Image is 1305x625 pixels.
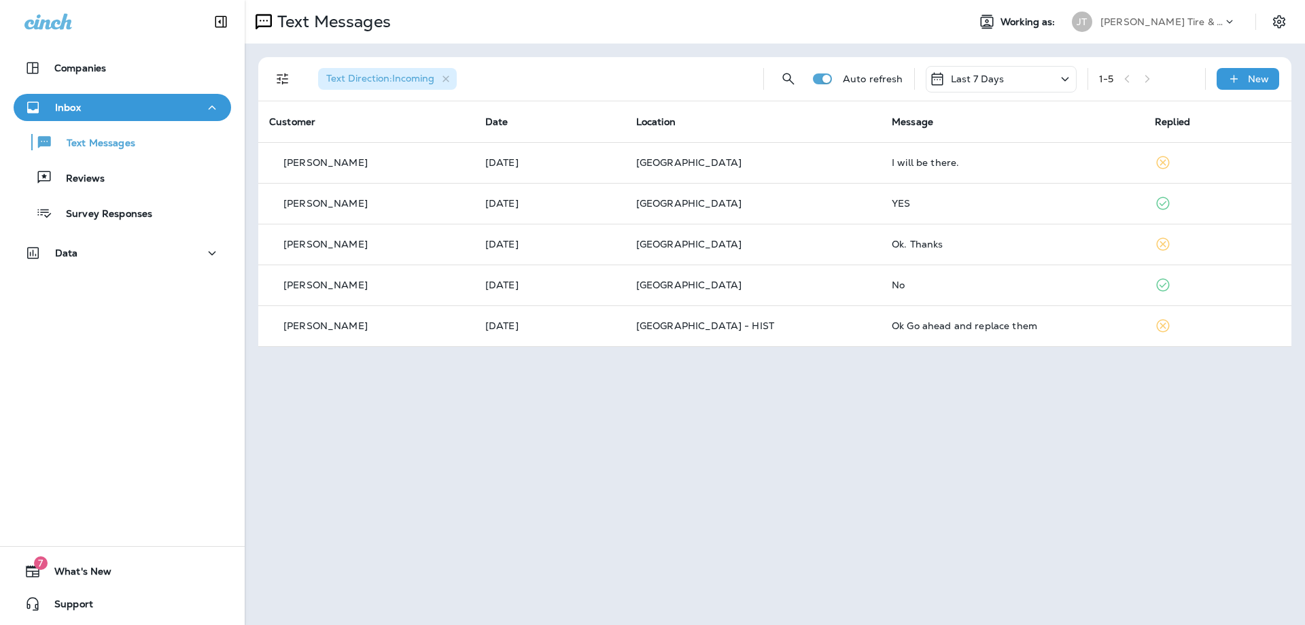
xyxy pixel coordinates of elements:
[283,320,368,331] p: [PERSON_NAME]
[14,590,231,618] button: Support
[52,208,152,221] p: Survey Responses
[52,173,105,186] p: Reviews
[14,94,231,121] button: Inbox
[892,320,1133,331] div: Ok Go ahead and replace them
[892,280,1133,290] div: No
[283,239,368,250] p: [PERSON_NAME]
[53,137,135,150] p: Text Messages
[318,68,457,90] div: Text Direction:Incoming
[326,72,434,84] span: Text Direction : Incoming
[14,54,231,82] button: Companies
[283,157,368,168] p: [PERSON_NAME]
[636,238,742,250] span: [GEOGRAPHIC_DATA]
[283,280,368,290] p: [PERSON_NAME]
[892,157,1133,168] div: I will be there.
[1155,116,1190,128] span: Replied
[636,156,742,169] span: [GEOGRAPHIC_DATA]
[1000,16,1058,28] span: Working as:
[1248,73,1269,84] p: New
[55,102,81,113] p: Inbox
[55,248,78,258] p: Data
[636,197,742,209] span: [GEOGRAPHIC_DATA]
[892,116,933,128] span: Message
[54,63,106,73] p: Companies
[269,116,315,128] span: Customer
[485,280,614,290] p: Oct 8, 2025 09:02 AM
[485,157,614,168] p: Oct 12, 2025 12:56 PM
[272,12,391,32] p: Text Messages
[485,198,614,209] p: Oct 9, 2025 05:21 PM
[892,198,1133,209] div: YES
[1100,16,1223,27] p: [PERSON_NAME] Tire & Auto
[636,116,676,128] span: Location
[14,128,231,156] button: Text Messages
[1267,10,1291,34] button: Settings
[1099,73,1113,84] div: 1 - 5
[283,198,368,209] p: [PERSON_NAME]
[636,279,742,291] span: [GEOGRAPHIC_DATA]
[485,116,508,128] span: Date
[34,556,48,570] span: 7
[951,73,1005,84] p: Last 7 Days
[1072,12,1092,32] div: JT
[269,65,296,92] button: Filters
[14,558,231,585] button: 7What's New
[636,320,774,332] span: [GEOGRAPHIC_DATA] - HIST
[14,163,231,192] button: Reviews
[485,239,614,250] p: Oct 8, 2025 02:15 PM
[14,239,231,267] button: Data
[485,320,614,331] p: Oct 6, 2025 09:47 AM
[14,199,231,227] button: Survey Responses
[775,65,802,92] button: Search Messages
[41,566,111,582] span: What's New
[41,598,93,615] span: Support
[892,239,1133,250] div: Ok. Thanks
[202,8,240,35] button: Collapse Sidebar
[843,73,903,84] p: Auto refresh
